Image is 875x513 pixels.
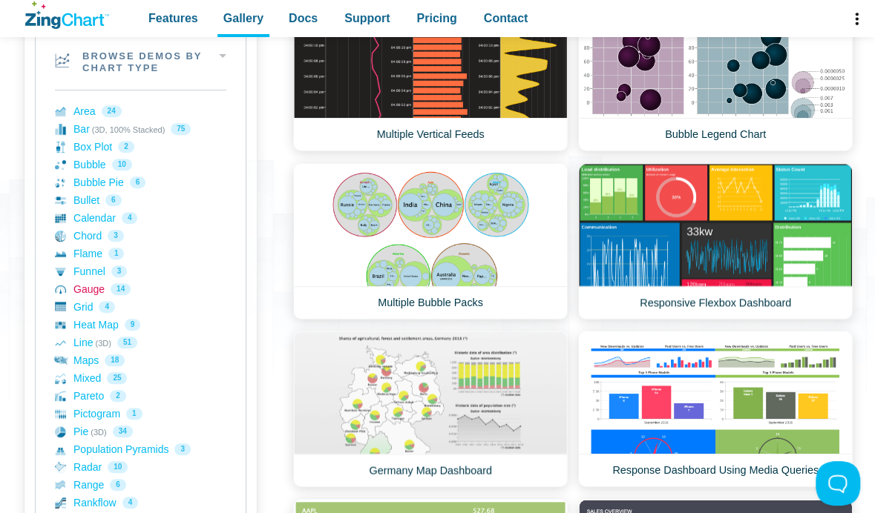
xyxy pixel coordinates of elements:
[223,8,263,28] span: Gallery
[578,163,853,320] a: Responsive Flexbox Dashboard
[416,8,456,28] span: Pricing
[293,163,568,320] a: Multiple Bubble Packs
[293,331,568,487] a: Germany Map Dashboard
[36,31,246,90] h2: Browse Demos By Chart Type
[344,8,390,28] span: Support
[484,8,528,28] span: Contact
[148,8,198,28] span: Features
[816,461,860,506] iframe: Toggle Customer Support
[25,1,109,29] a: ZingChart Logo. Click to return to the homepage
[289,8,318,28] span: Docs
[578,331,853,487] a: Response Dashboard Using Media Queries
